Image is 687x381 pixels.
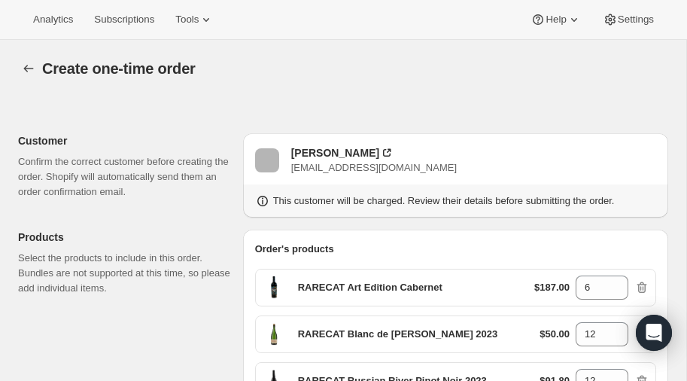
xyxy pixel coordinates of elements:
[166,9,223,30] button: Tools
[273,194,615,209] p: This customer will be charged. Review their details before submitting the order.
[618,14,654,26] span: Settings
[18,230,231,245] p: Products
[291,162,457,173] span: [EMAIL_ADDRESS][DOMAIN_NAME]
[540,327,570,342] p: $50.00
[298,280,442,295] p: RARECAT Art Edition Cabernet
[534,280,570,295] p: $187.00
[546,14,566,26] span: Help
[255,148,279,172] span: Rick Keyse
[33,14,73,26] span: Analytics
[42,60,196,77] span: Create one-time order
[636,315,672,351] div: Open Intercom Messenger
[594,9,663,30] button: Settings
[291,145,379,160] div: [PERSON_NAME]
[18,133,231,148] p: Customer
[262,276,286,300] span: Default Title
[18,154,231,200] p: Confirm the correct customer before creating the order. Shopify will automatically send them an o...
[85,9,163,30] button: Subscriptions
[94,14,154,26] span: Subscriptions
[24,9,82,30] button: Analytics
[18,251,231,296] p: Select the products to include in this order. Bundles are not supported at this time, so please a...
[262,322,286,346] span: Default Title
[521,9,590,30] button: Help
[175,14,199,26] span: Tools
[298,327,498,342] p: RARECAT Blanc de [PERSON_NAME] 2023
[255,243,334,255] span: Order's products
